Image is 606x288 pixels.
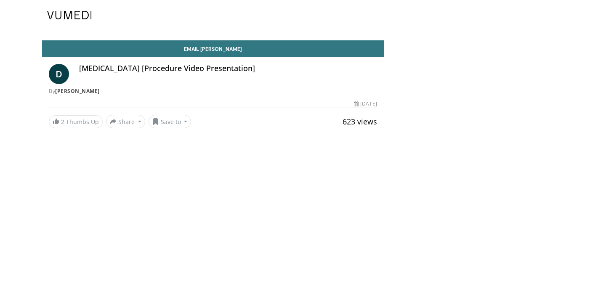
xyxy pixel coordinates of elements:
a: Email [PERSON_NAME] [42,40,384,57]
span: 2 [61,118,64,126]
a: 2 Thumbs Up [49,115,103,128]
div: By [49,87,377,95]
div: [DATE] [354,100,377,108]
a: D [49,64,69,84]
img: VuMedi Logo [47,11,92,19]
h4: [MEDICAL_DATA] [Procedure Video Presentation] [79,64,377,73]
button: Save to [149,115,191,128]
button: Share [106,115,145,128]
a: [PERSON_NAME] [55,87,100,95]
span: 623 views [343,116,377,127]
